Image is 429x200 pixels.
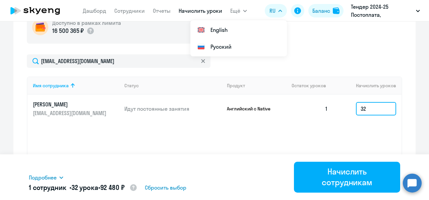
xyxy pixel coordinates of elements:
[83,7,106,14] a: Дашборд
[33,83,119,89] div: Имя сотрудника
[286,95,333,123] td: 1
[294,162,400,193] button: Начислить сотрудникам
[52,19,121,27] h5: Доступно в рамках лимита
[114,7,145,14] a: Сотрудники
[145,184,186,192] span: Сбросить выбор
[197,26,205,34] img: English
[29,173,57,182] span: Подробнее
[153,7,171,14] a: Отчеты
[124,83,222,89] div: Статус
[29,183,137,193] h5: 1 сотрудник • •
[33,83,69,89] div: Имя сотрудника
[190,20,287,56] ul: Ещё
[303,166,391,188] div: Начислить сотрудникам
[230,4,247,17] button: Ещё
[227,106,277,112] p: Английский с Native
[27,54,210,68] input: Поиск по имени, email, продукту или статусу
[333,77,402,95] th: Начислить уроков
[124,105,222,112] p: Идут постоянные занятия
[230,7,240,15] span: Ещё
[333,7,340,14] img: balance
[124,83,139,89] div: Статус
[33,109,108,117] p: [EMAIL_ADDRESS][DOMAIN_NAME]
[71,183,98,192] span: 32 урока
[348,3,423,19] button: Тендер 2024-25 Постоплата, [GEOGRAPHIC_DATA], ООО
[308,4,344,17] button: Балансbalance
[351,3,413,19] p: Тендер 2024-25 Постоплата, [GEOGRAPHIC_DATA], ООО
[33,101,108,108] p: [PERSON_NAME]
[292,83,326,89] span: Остаток уроков
[197,43,205,51] img: Русский
[52,27,84,35] p: 16 500 365 ₽
[227,83,245,89] div: Продукт
[265,4,287,17] button: RU
[292,83,333,89] div: Остаток уроков
[100,183,125,192] span: 92 480 ₽
[33,101,119,117] a: [PERSON_NAME][EMAIL_ADDRESS][DOMAIN_NAME]
[227,83,287,89] div: Продукт
[312,7,330,15] div: Баланс
[179,7,222,14] a: Начислить уроки
[32,19,48,35] img: wallet-circle.png
[269,7,275,15] span: RU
